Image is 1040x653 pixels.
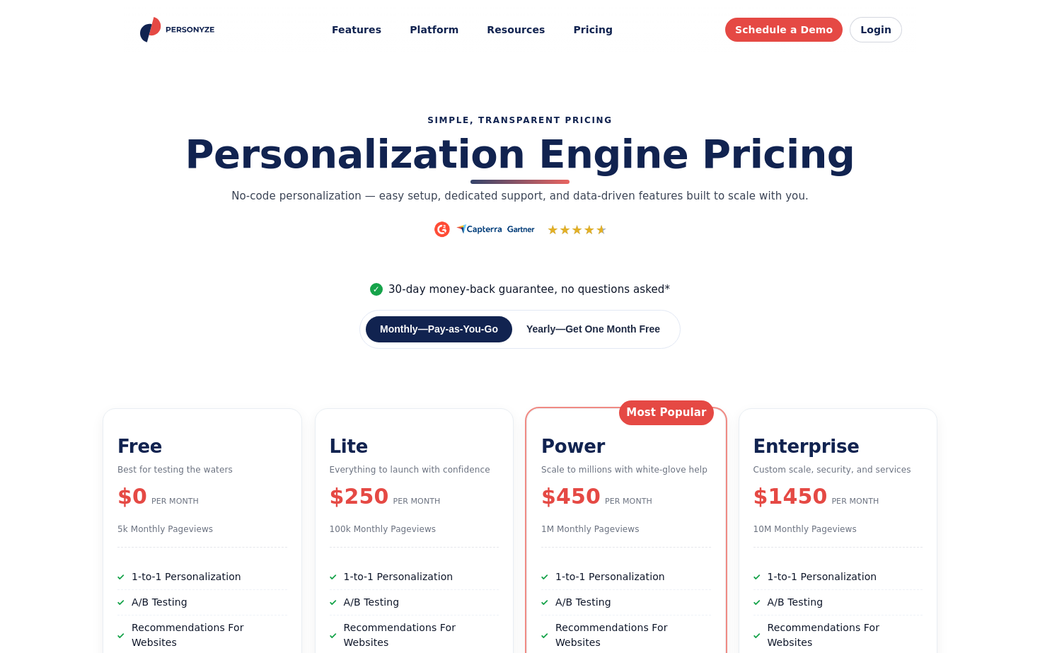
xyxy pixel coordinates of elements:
[144,220,896,239] div: Ratings and review platforms
[144,114,896,127] p: SIMPLE, TRANSPARENT PRICING
[541,565,711,590] li: 1‑to‑1 Personalization
[330,480,389,512] b: $250
[322,17,623,43] nav: Main menu
[831,496,879,508] span: PER MONTH
[117,590,287,616] li: A/B Testing
[753,480,828,512] b: $1450
[753,590,923,616] li: A/B Testing
[526,323,555,335] span: Yearly
[330,590,499,616] li: A/B Testing
[322,17,391,43] button: Features
[380,323,418,335] span: Monthly
[330,463,499,476] p: Everything to launch with confidence
[144,282,896,298] p: 30‑day money‑back guarantee, no questions asked*
[477,17,555,43] button: Resources
[547,220,603,239] span: ★★★★★
[563,17,623,43] a: Pricing
[138,17,219,42] a: Personyze home
[117,436,287,458] h3: Free
[124,7,916,53] header: Personyze site header
[541,436,711,458] h3: Power
[330,565,499,590] li: 1‑to‑1 Personalization
[432,221,537,238] img: G2 • Capterra • Gartner
[753,565,923,590] li: 1‑to‑1 Personalization
[753,523,923,536] p: 10M Monthly Pageviews
[753,436,923,458] h3: Enterprise
[230,188,810,204] p: No‑code personalization — easy setup, dedicated support, and data‑driven features built to scale ...
[619,400,713,425] div: Most Popular
[565,323,660,335] span: Get One Month Free
[117,523,287,536] p: 5k Monthly Pageviews
[428,323,498,335] span: Pay‑as‑You‑Go
[151,496,199,508] span: PER MONTH
[541,590,711,616] li: A/B Testing
[753,463,923,476] p: Custom scale, security, and services
[418,323,428,335] span: —
[138,17,219,42] img: Personyze
[725,18,843,42] a: Schedule a Demo
[370,283,383,296] span: ✓
[330,523,499,536] p: 100k Monthly Pageviews
[605,496,652,508] span: PER MONTH
[330,436,499,458] h3: Lite
[850,17,902,42] a: Login
[144,132,896,176] h2: Personalization Engine Pricing
[547,220,608,239] span: Rating 4.6 out of 5
[541,463,711,476] p: Scale to millions with white‑glove help
[555,323,565,335] span: —
[541,480,601,512] b: $450
[400,17,468,43] a: Platform
[117,463,287,476] p: Best for testing the waters
[117,480,147,512] b: $0
[359,310,681,349] div: Billing period
[541,523,711,536] p: 1M Monthly Pageviews
[117,565,287,590] li: 1‑to‑1 Personalization
[393,496,440,508] span: PER MONTH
